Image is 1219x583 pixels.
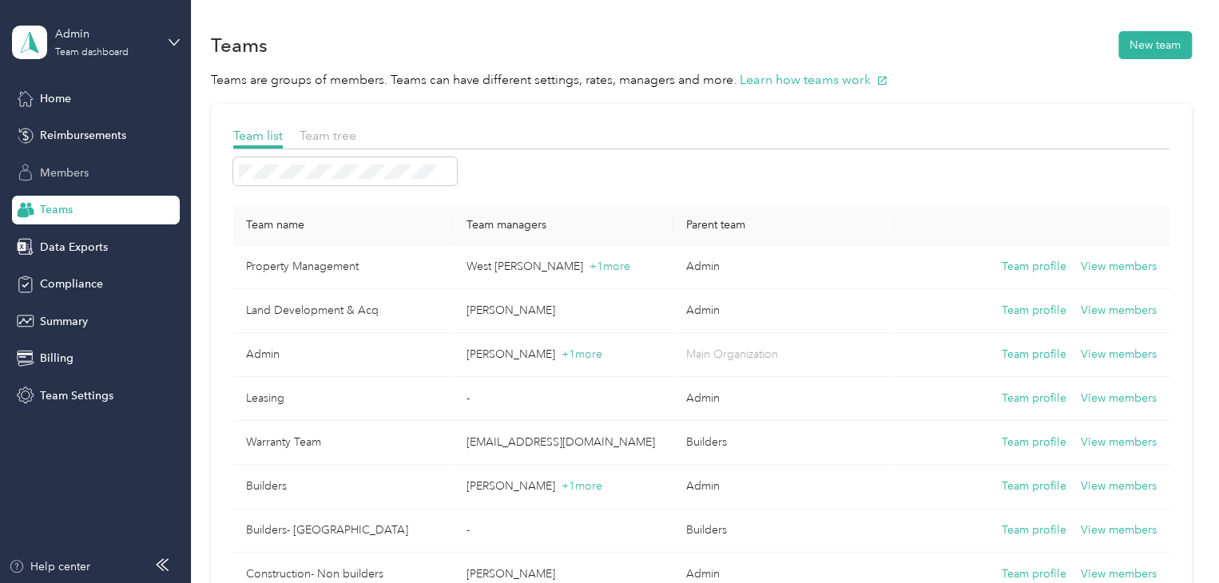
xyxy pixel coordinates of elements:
[673,333,894,377] td: Main Organization
[1081,390,1157,407] button: View members
[1002,434,1066,451] button: Team profile
[1130,494,1219,583] iframe: Everlance-gr Chat Button Frame
[1002,302,1066,319] button: Team profile
[673,205,894,245] th: Parent team
[466,434,661,451] p: [EMAIL_ADDRESS][DOMAIN_NAME]
[40,127,126,144] span: Reimbursements
[1002,390,1066,407] button: Team profile
[40,165,89,181] span: Members
[233,245,454,289] td: Property Management
[1081,565,1157,583] button: View members
[211,37,268,54] h1: Teams
[1081,302,1157,319] button: View members
[453,509,673,553] td: -
[1002,478,1066,495] button: Team profile
[1002,346,1066,363] button: Team profile
[561,479,602,493] span: + 1 more
[211,70,1192,90] p: Teams are groups of members. Teams can have different settings, rates, managers and more.
[1002,522,1066,539] button: Team profile
[466,523,469,537] span: -
[1081,346,1157,363] button: View members
[673,245,894,289] td: Admin
[673,377,894,421] td: Admin
[740,70,887,90] button: Learn how teams work
[233,377,454,421] td: Leasing
[55,48,129,58] div: Team dashboard
[40,239,108,256] span: Data Exports
[233,289,454,333] td: Land Development & Acq
[233,333,454,377] td: Admin
[233,421,454,465] td: Warranty Team
[1002,258,1066,276] button: Team profile
[1081,434,1157,451] button: View members
[673,509,894,553] td: Builders
[233,509,454,553] td: Builders- Houston
[1118,31,1192,59] button: New team
[40,90,71,107] span: Home
[673,465,894,509] td: Admin
[40,387,113,404] span: Team Settings
[673,289,894,333] td: Admin
[233,465,454,509] td: Builders
[1002,565,1066,583] button: Team profile
[466,302,661,319] p: [PERSON_NAME]
[466,478,661,495] p: [PERSON_NAME]
[233,128,283,143] span: Team list
[300,128,356,143] span: Team tree
[466,565,661,583] p: [PERSON_NAME]
[40,201,73,218] span: Teams
[673,421,894,465] td: Builders
[466,258,661,276] p: West [PERSON_NAME]
[589,260,629,273] span: + 1 more
[1081,522,1157,539] button: View members
[1081,258,1157,276] button: View members
[686,346,881,363] p: Main Organization
[466,346,661,363] p: [PERSON_NAME]
[1081,478,1157,495] button: View members
[40,313,88,330] span: Summary
[466,391,469,405] span: -
[453,377,673,421] td: -
[55,26,155,42] div: Admin
[9,558,90,575] button: Help center
[233,205,454,245] th: Team name
[453,205,673,245] th: Team managers
[561,347,602,361] span: + 1 more
[40,350,73,367] span: Billing
[40,276,103,292] span: Compliance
